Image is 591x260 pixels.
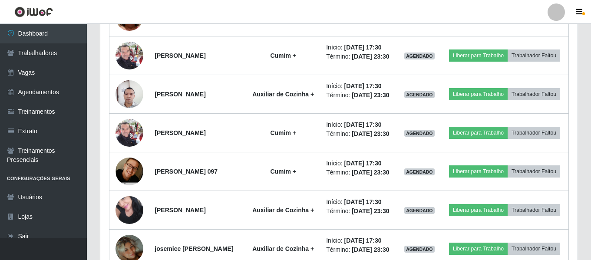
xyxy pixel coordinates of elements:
[404,207,435,214] span: AGENDADO
[344,160,381,167] time: [DATE] 17:30
[352,207,389,214] time: [DATE] 23:30
[449,204,508,216] button: Liberar para Trabalho
[508,165,560,178] button: Trabalhador Faltou
[155,207,205,214] strong: [PERSON_NAME]
[270,168,296,175] strong: Cumim +
[404,53,435,59] span: AGENDADO
[508,49,560,62] button: Trabalhador Faltou
[352,92,389,99] time: [DATE] 23:30
[344,198,381,205] time: [DATE] 17:30
[326,43,393,52] li: Início:
[352,169,389,176] time: [DATE] 23:30
[326,197,393,207] li: Início:
[404,246,435,253] span: AGENDADO
[155,129,205,136] strong: [PERSON_NAME]
[326,207,393,216] li: Término:
[155,52,205,59] strong: [PERSON_NAME]
[116,114,143,151] img: 1723599989319.jpeg
[116,150,143,192] img: 1743609849878.jpeg
[155,168,218,175] strong: [PERSON_NAME] 097
[352,53,389,60] time: [DATE] 23:30
[326,168,393,177] li: Término:
[508,127,560,139] button: Trabalhador Faltou
[252,207,314,214] strong: Auxiliar de Cozinha +
[344,82,381,89] time: [DATE] 17:30
[326,245,393,254] li: Término:
[344,237,381,244] time: [DATE] 17:30
[116,37,143,74] img: 1723599989319.jpeg
[352,130,389,137] time: [DATE] 23:30
[344,121,381,128] time: [DATE] 17:30
[326,236,393,245] li: Início:
[116,76,143,113] img: 1738081845733.jpeg
[326,120,393,129] li: Início:
[14,7,53,17] img: CoreUI Logo
[449,165,508,178] button: Liberar para Trabalho
[252,245,314,252] strong: Auxiliar de Cozinha +
[155,91,205,98] strong: [PERSON_NAME]
[326,82,393,91] li: Início:
[404,91,435,98] span: AGENDADO
[508,88,560,100] button: Trabalhador Faltou
[326,91,393,100] li: Término:
[116,191,143,228] img: 1746197830896.jpeg
[352,246,389,253] time: [DATE] 23:30
[326,52,393,61] li: Término:
[449,127,508,139] button: Liberar para Trabalho
[155,245,233,252] strong: josemice [PERSON_NAME]
[252,91,314,98] strong: Auxiliar de Cozinha +
[404,130,435,137] span: AGENDADO
[344,44,381,51] time: [DATE] 17:30
[270,129,296,136] strong: Cumim +
[449,49,508,62] button: Liberar para Trabalho
[270,52,296,59] strong: Cumim +
[449,243,508,255] button: Liberar para Trabalho
[508,204,560,216] button: Trabalhador Faltou
[508,243,560,255] button: Trabalhador Faltou
[326,129,393,138] li: Término:
[404,168,435,175] span: AGENDADO
[326,159,393,168] li: Início:
[449,88,508,100] button: Liberar para Trabalho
